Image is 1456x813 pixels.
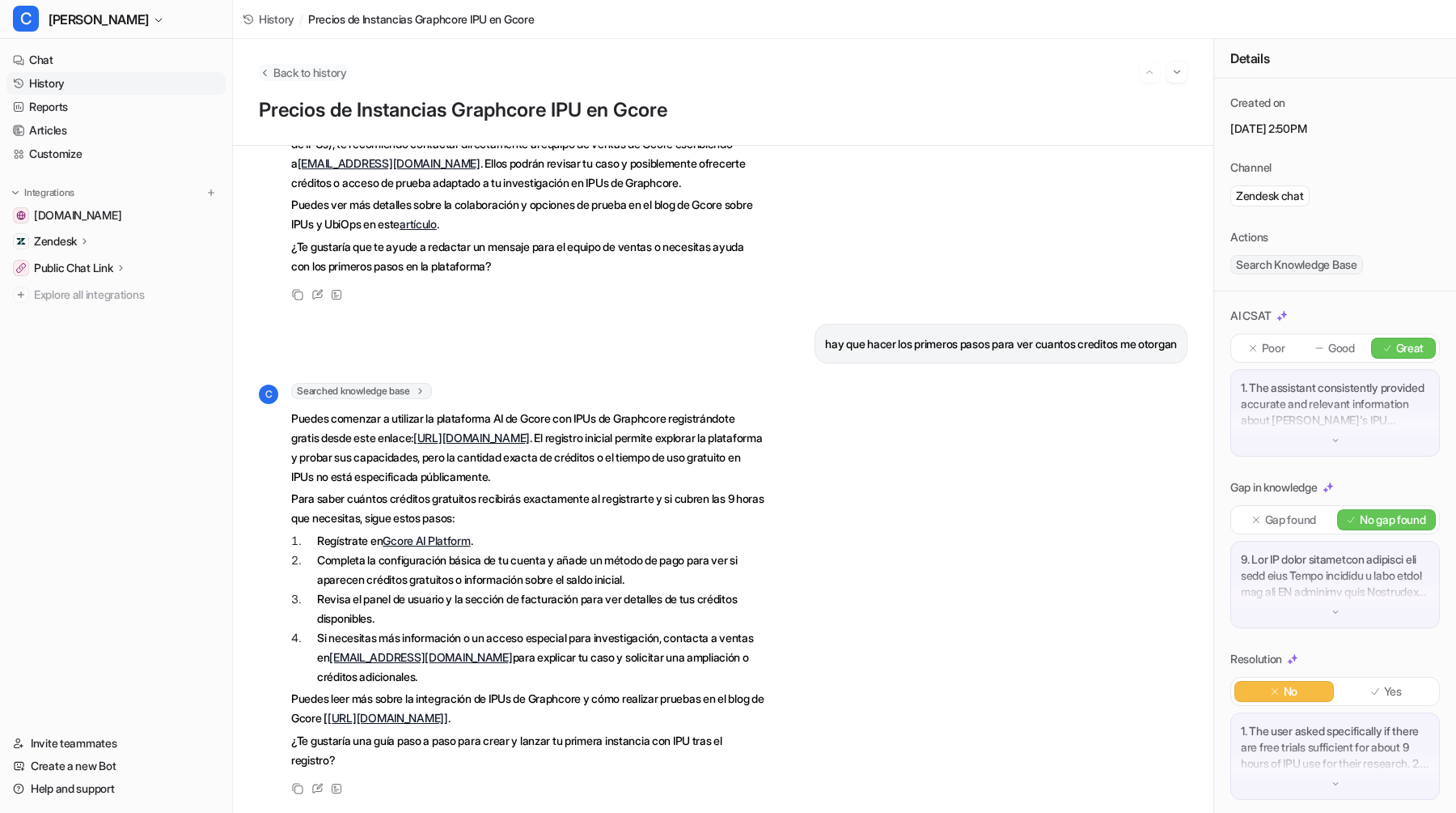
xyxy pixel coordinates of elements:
[6,96,226,118] a: Reports
[308,11,535,28] span: Precios de Instancias Graphcore IPU en Gcore
[13,6,39,32] span: C
[6,732,226,755] a: Invite teammates
[1171,65,1183,79] img: Next session
[291,195,764,234] p: Puedes ver más detalles sobre la colaboración y opciones de prueba en el blog de Gcore sobre IPUs...
[34,282,219,308] span: Explore all integrations
[291,237,764,276] p: ¿Te gustaría que te ayude a redactar un mensaje para el equipo de ventas o necesitas ayuda con lo...
[6,755,226,777] a: Create a new Bot
[6,72,226,95] a: History
[1230,121,1440,137] p: [DATE] 2:50PM
[291,409,764,487] p: Puedes comenzar a utilizar la plataforma AI de Gcore con IPUs de Graphcore registrándote gratis d...
[328,711,448,725] a: [URL][DOMAIN_NAME]]
[34,233,77,249] p: Zendesk
[24,186,74,199] p: Integrations
[6,204,226,227] a: gcore.com[DOMAIN_NAME]
[825,334,1177,354] p: hay que hacer los primeros pasos para ver cuantos creditos me otorgan
[413,431,530,445] a: [URL][DOMAIN_NAME]
[243,11,294,28] a: History
[291,689,764,728] p: Puedes leer más sobre la integración de IPUs de Graphcore y cómo realizar pruebas en el blog de G...
[205,187,217,198] img: menu_add.svg
[273,64,347,81] span: Back to history
[1330,435,1341,446] img: down-arrow
[1330,607,1341,618] img: down-arrow
[10,187,21,198] img: expand menu
[304,628,764,687] li: Si necesitas más información o un acceso especial para investigación, contacta a ventas en para e...
[383,534,470,547] a: Gcore AI Platform
[16,263,26,273] img: Public Chat Link
[1236,188,1304,204] p: Zendesk chat
[1241,551,1429,600] p: 9. Lor IP dolor sitametcon adipisci eli sedd eius Tempo incididu u labo etdol mag ali EN adminimv...
[6,119,226,142] a: Articles
[1230,95,1285,111] p: Created on
[1330,778,1341,790] img: down-arrow
[291,731,764,770] p: ¿Te gustaría una guía paso a paso para crear y lanzar tu primera instancia con IPU tras el registro?
[6,185,79,201] button: Integrations
[1139,62,1160,83] button: Go to previous session
[1230,229,1268,245] p: Actions
[1214,39,1456,79] div: Details
[1284,683,1297,700] p: No
[291,115,764,193] p: Para investigaciones académicas o pruebas que requieren recursos específicos (como 9 horas de IPU...
[1241,723,1429,772] p: 1. The user asked specifically if there are free trials sufficient for about 9 hours of IPU use f...
[6,49,226,71] a: Chat
[329,650,512,664] a: [EMAIL_ADDRESS][DOMAIN_NAME]
[49,8,149,31] span: [PERSON_NAME]
[400,217,437,231] a: artículo
[1328,340,1355,356] p: Good
[298,156,480,170] a: [EMAIL_ADDRESS][DOMAIN_NAME]
[304,531,764,551] li: Regístrate en .
[1265,512,1316,528] p: Gap found
[6,143,226,165] a: Customize
[34,260,113,276] p: Public Chat Link
[1230,255,1363,275] span: Search Knowledge Base
[299,11,303,28] span: /
[304,590,764,628] li: Revisa el panel de usuario y la sección de facturación para ver detalles de tus créditos disponib...
[1230,651,1282,667] p: Resolution
[1230,160,1272,176] p: Channel
[1230,479,1318,496] p: Gap in knowledge
[13,287,29,303] img: explore all integrations
[259,99,1187,122] h1: Precios de Instancias Graphcore IPU en Gcore
[16,236,26,246] img: Zendesk
[291,383,432,399] span: Searched knowledge base
[34,207,121,223] span: [DOMAIN_NAME]
[1384,683,1402,700] p: Yes
[1230,308,1272,324] p: AI CSAT
[1262,340,1285,356] p: Poor
[304,551,764,590] li: Completa la configuración básica de tu cuenta y añade un método de pago para ver si aparecen créd...
[1241,380,1429,428] p: 1. The assistant consistently provided accurate and relevant information about [PERSON_NAME]'s IP...
[6,777,226,800] a: Help and support
[1360,512,1426,528] p: No gap found
[291,489,764,528] p: Para saber cuántos créditos gratuitos recibirás exactamente al registrarte y si cubren las 9 hora...
[259,385,278,404] span: C
[1396,340,1424,356] p: Great
[1166,62,1187,83] button: Go to next session
[6,283,226,306] a: Explore all integrations
[1144,65,1155,79] img: Previous session
[16,211,26,220] img: gcore.com
[259,11,294,28] span: History
[259,64,347,81] button: Back to history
